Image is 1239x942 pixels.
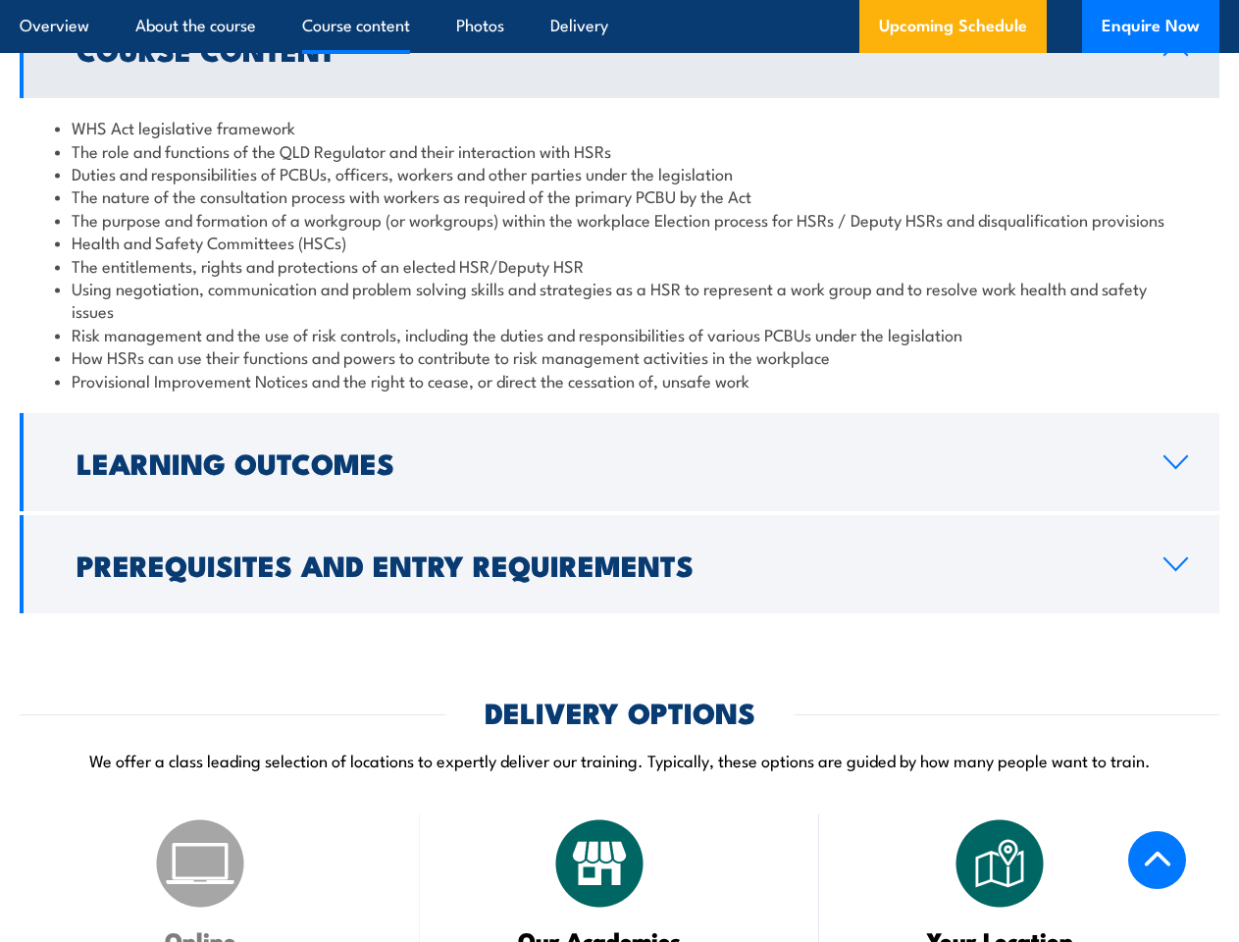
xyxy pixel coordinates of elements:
[55,345,1184,368] li: How HSRs can use their functions and powers to contribute to risk management activities in the wo...
[77,449,1132,475] h2: Learning Outcomes
[55,277,1184,323] li: Using negotiation, communication and problem solving skills and strategies as a HSR to represent ...
[55,116,1184,138] li: WHS Act legislative framework
[20,515,1219,613] a: Prerequisites and Entry Requirements
[55,139,1184,162] li: The role and functions of the QLD Regulator and their interaction with HSRs
[20,749,1219,771] p: We offer a class leading selection of locations to expertly deliver our training. Typically, thes...
[20,413,1219,511] a: Learning Outcomes
[55,254,1184,277] li: The entitlements, rights and protections of an elected HSR/Deputy HSR
[55,208,1184,231] li: The purpose and formation of a workgroup (or workgroups) within the workplace Election process fo...
[77,551,1132,577] h2: Prerequisites and Entry Requirements
[55,162,1184,184] li: Duties and responsibilities of PCBUs, officers, workers and other parties under the legislation
[55,184,1184,207] li: The nature of the consultation process with workers as required of the primary PCBU by the Act
[485,699,755,724] h2: DELIVERY OPTIONS
[55,323,1184,345] li: Risk management and the use of risk controls, including the duties and responsibilities of variou...
[77,36,1132,62] h2: Course Content
[55,369,1184,392] li: Provisional Improvement Notices and the right to cease, or direct the cessation of, unsafe work
[55,231,1184,253] li: Health and Safety Committees (HSCs)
